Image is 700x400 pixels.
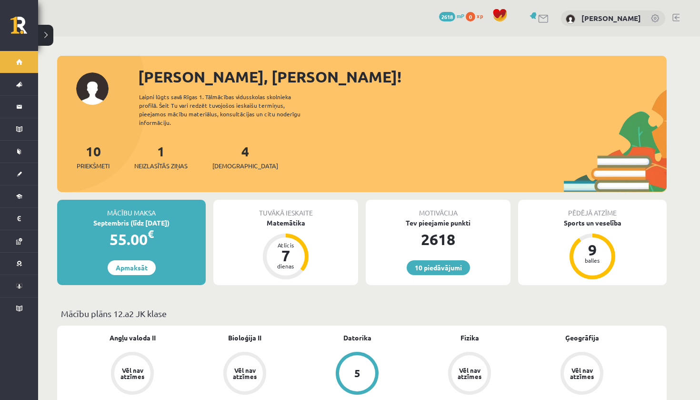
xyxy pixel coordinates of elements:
[456,367,483,379] div: Vēl nav atzīmes
[76,352,189,397] a: Vēl nav atzīmes
[407,260,470,275] a: 10 piedāvājumi
[526,352,638,397] a: Vēl nav atzīmes
[366,218,510,228] div: Tev pieejamie punkti
[457,12,464,20] span: mP
[271,248,300,263] div: 7
[569,367,595,379] div: Vēl nav atzīmes
[578,242,607,257] div: 9
[110,333,156,343] a: Angļu valoda II
[466,12,488,20] a: 0 xp
[366,200,510,218] div: Motivācija
[466,12,475,21] span: 0
[134,161,188,171] span: Neizlasītās ziņas
[57,200,206,218] div: Mācību maksa
[119,367,146,379] div: Vēl nav atzīmes
[231,367,258,379] div: Vēl nav atzīmes
[57,218,206,228] div: Septembris (līdz [DATE])
[189,352,301,397] a: Vēl nav atzīmes
[301,352,413,397] a: 5
[213,200,358,218] div: Tuvākā ieskaite
[108,260,156,275] a: Apmaksāt
[578,257,607,263] div: balles
[148,227,154,241] span: €
[10,17,38,41] a: Rīgas 1. Tālmācības vidusskola
[565,333,599,343] a: Ģeogrāfija
[77,143,110,171] a: 10Priekšmeti
[477,12,483,20] span: xp
[343,333,371,343] a: Datorika
[139,92,317,127] div: Laipni lūgts savā Rīgas 1. Tālmācības vidusskolas skolnieka profilā. Šeit Tu vari redzēt tuvojošo...
[213,218,358,281] a: Matemātika Atlicis 7 dienas
[271,242,300,248] div: Atlicis
[228,333,261,343] a: Bioloģija II
[138,65,667,88] div: [PERSON_NAME], [PERSON_NAME]!
[439,12,464,20] a: 2618 mP
[134,143,188,171] a: 1Neizlasītās ziņas
[354,368,360,379] div: 5
[213,218,358,228] div: Matemātika
[566,14,575,24] img: Amanda Ozola
[77,161,110,171] span: Priekšmeti
[439,12,455,21] span: 2618
[413,352,526,397] a: Vēl nav atzīmes
[518,218,667,281] a: Sports un veselība 9 balles
[61,307,663,320] p: Mācību plāns 12.a2 JK klase
[518,218,667,228] div: Sports un veselība
[581,13,641,23] a: [PERSON_NAME]
[460,333,479,343] a: Fizika
[212,143,278,171] a: 4[DEMOGRAPHIC_DATA]
[366,228,510,251] div: 2618
[212,161,278,171] span: [DEMOGRAPHIC_DATA]
[57,228,206,251] div: 55.00
[518,200,667,218] div: Pēdējā atzīme
[271,263,300,269] div: dienas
